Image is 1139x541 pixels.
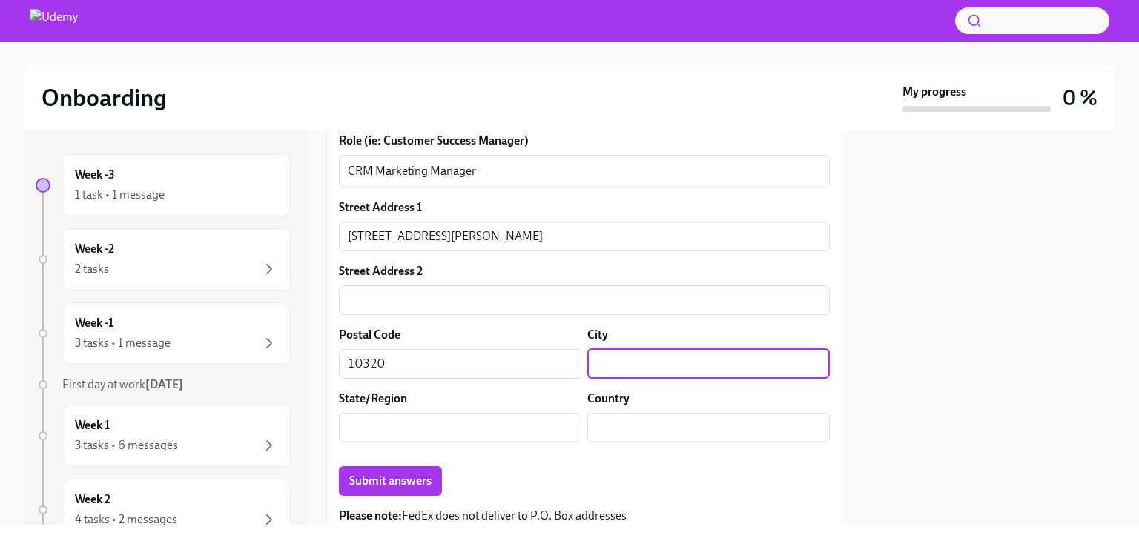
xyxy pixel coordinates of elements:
label: Role (ie: Customer Success Manager) [339,133,830,149]
h6: Week -2 [75,241,114,257]
label: Country [587,391,630,407]
label: State/Region [339,391,407,407]
span: First day at work [62,377,183,391]
textarea: CRM Marketing Manager [348,162,821,180]
h3: 0 % [1063,84,1097,111]
div: 4 tasks • 2 messages [75,511,177,528]
h2: Onboarding [42,83,167,113]
h6: Week -3 [75,167,115,183]
label: City [587,327,608,343]
div: 3 tasks • 1 message [75,335,171,351]
a: Week 13 tasks • 6 messages [36,405,291,467]
h6: Week -1 [75,315,113,331]
label: Street Address 2 [339,263,423,279]
a: Week -22 tasks [36,228,291,291]
a: Week -31 task • 1 message [36,154,291,216]
button: Submit answers [339,466,442,496]
h6: Week 1 [75,417,110,434]
div: 1 task • 1 message [75,187,165,203]
div: 2 tasks [75,261,109,277]
h6: Week 2 [75,491,110,508]
strong: [DATE] [145,377,183,391]
label: Street Address 1 [339,199,422,216]
a: Week 24 tasks • 2 messages [36,479,291,541]
p: FedEx does not deliver to P.O. Box addresses [339,508,830,524]
a: Week -13 tasks • 1 message [36,302,291,365]
strong: Please note: [339,508,402,522]
img: Udemy [30,9,78,33]
label: Postal Code [339,327,400,343]
div: 3 tasks • 6 messages [75,437,178,454]
a: First day at work[DATE] [36,376,291,393]
span: Submit answers [349,474,432,488]
strong: My progress [902,84,966,100]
